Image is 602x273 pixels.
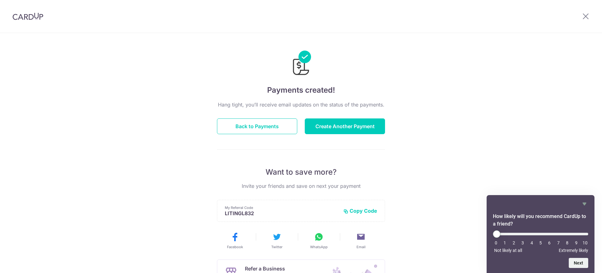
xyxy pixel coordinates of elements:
button: Facebook [216,232,253,249]
li: 5 [537,240,544,245]
p: Invite your friends and save on next your payment [217,182,385,190]
img: Payments [291,51,311,77]
li: 4 [529,240,535,245]
li: 1 [502,240,508,245]
p: LITINGL832 [225,210,338,216]
p: Want to save more? [217,167,385,177]
button: Email [342,232,379,249]
h4: Payments created! [217,85,385,96]
li: 10 [582,240,588,245]
p: My Referral Code [225,205,338,210]
button: Copy Code [343,208,377,214]
button: Twitter [258,232,295,249]
div: How likely will you recommend CardUp to a friend? Select an option from 0 to 10, with 0 being Not... [493,230,588,253]
span: Email [356,244,366,249]
span: Facebook [227,244,243,249]
h2: How likely will you recommend CardUp to a friend? Select an option from 0 to 10, with 0 being Not... [493,213,588,228]
button: Back to Payments [217,118,297,134]
button: Create Another Payment [305,118,385,134]
li: 0 [493,240,499,245]
button: Hide survey [581,200,588,208]
span: Extremely likely [559,248,588,253]
div: How likely will you recommend CardUp to a friend? Select an option from 0 to 10, with 0 being Not... [493,200,588,268]
li: 6 [546,240,552,245]
img: CardUp [13,13,43,20]
li: 3 [520,240,526,245]
span: Twitter [271,244,283,249]
li: 2 [511,240,517,245]
p: Refer a Business [245,265,314,272]
li: 7 [555,240,562,245]
button: WhatsApp [300,232,337,249]
li: 9 [573,240,579,245]
li: 8 [564,240,570,245]
p: Hang tight, you’ll receive email updates on the status of the payments. [217,101,385,108]
span: Not likely at all [494,248,522,253]
span: WhatsApp [310,244,328,249]
button: Next question [569,258,588,268]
